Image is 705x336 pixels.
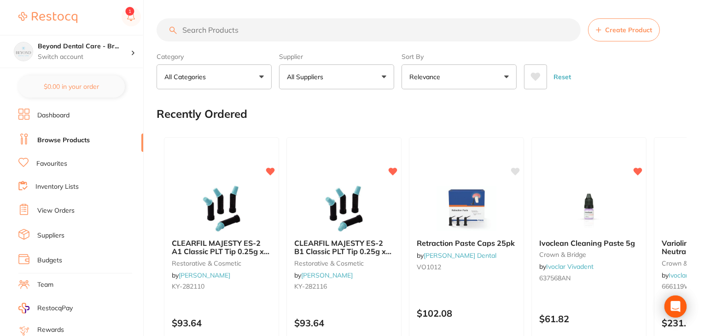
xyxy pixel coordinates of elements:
[437,185,496,232] img: Retraction Paste Caps 25pk
[301,271,353,279] a: [PERSON_NAME]
[546,262,594,271] a: Ivoclar Vivadent
[192,185,251,232] img: CLEARFIL MAJESTY ES-2 A1 Classic PLT Tip 0.25g x 20
[18,7,77,28] a: Restocq Logo
[417,308,516,319] p: $102.08
[37,325,64,335] a: Rewards
[424,251,496,260] a: [PERSON_NAME] Dental
[38,42,131,51] h4: Beyond Dental Care - Brighton
[539,251,639,258] small: crown & bridge
[36,159,67,168] a: Favourites
[559,185,619,232] img: Ivoclean Cleaning Paste 5g
[14,42,33,61] img: Beyond Dental Care - Brighton
[38,52,131,62] p: Switch account
[164,72,210,81] p: All Categories
[157,64,272,89] button: All Categories
[172,239,271,256] b: CLEARFIL MAJESTY ES-2 A1 Classic PLT Tip 0.25g x 20
[417,263,516,271] small: VO1012
[294,271,353,279] span: by
[157,18,581,41] input: Search Products
[37,256,62,265] a: Budgets
[539,313,639,324] p: $61.82
[409,72,444,81] p: Relevance
[664,295,687,318] div: Open Intercom Messenger
[294,260,394,267] small: restorative & cosmetic
[37,304,73,313] span: RestocqPay
[172,283,271,290] small: KY-282110
[37,111,70,120] a: Dashboard
[37,206,75,215] a: View Orders
[539,274,639,282] small: 637568AN
[539,262,594,271] span: by
[417,239,516,247] b: Retraction Paste Caps 25pk
[35,182,79,191] a: Inventory Lists
[157,108,247,121] h2: Recently Ordered
[314,185,374,232] img: CLEARFIL MAJESTY ES-2 B1 Classic PLT Tip 0.25g x 20
[18,12,77,23] img: Restocq Logo
[37,280,53,290] a: Team
[179,271,230,279] a: [PERSON_NAME]
[605,26,652,34] span: Create Product
[172,260,271,267] small: restorative & cosmetic
[551,64,574,89] button: Reset
[18,303,73,313] a: RestocqPay
[37,231,64,240] a: Suppliers
[18,303,29,313] img: RestocqPay
[402,52,517,61] label: Sort By
[539,239,639,247] b: Ivoclean Cleaning Paste 5g
[172,318,271,328] p: $93.64
[588,18,660,41] button: Create Product
[294,318,394,328] p: $93.64
[18,75,125,98] button: $0.00 in your order
[294,283,394,290] small: KY-282116
[279,52,394,61] label: Supplier
[279,64,394,89] button: All Suppliers
[287,72,327,81] p: All Suppliers
[294,239,394,256] b: CLEARFIL MAJESTY ES-2 B1 Classic PLT Tip 0.25g x 20
[417,251,496,260] span: by
[157,52,272,61] label: Category
[172,271,230,279] span: by
[37,136,90,145] a: Browse Products
[402,64,517,89] button: Relevance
